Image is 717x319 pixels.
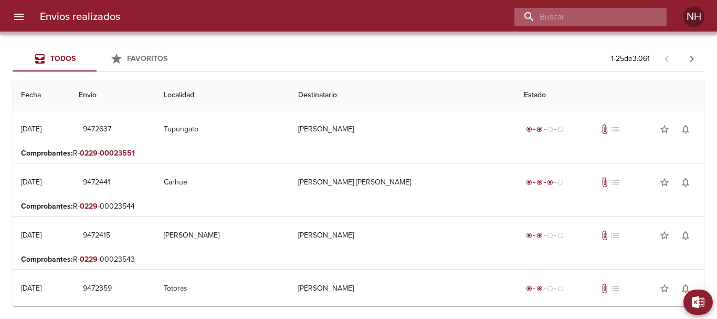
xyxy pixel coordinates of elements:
div: Despachado [524,283,566,294]
button: Agregar a favoritos [654,278,675,299]
span: radio_button_checked [536,232,543,239]
p: R- - [21,148,696,159]
span: radio_button_unchecked [547,232,553,239]
td: Tupungato [155,110,290,148]
span: radio_button_unchecked [557,126,564,132]
span: star_border [659,177,670,188]
span: No tiene pedido asociado [610,230,620,241]
span: radio_button_unchecked [557,179,564,186]
span: 9472441 [83,176,110,189]
span: notifications_none [680,283,691,294]
span: radio_button_unchecked [557,285,564,292]
button: Agregar a favoritos [654,172,675,193]
b: Comprobantes : [21,149,73,158]
span: radio_button_checked [536,285,543,292]
div: Despachado [524,230,566,241]
span: star_border [659,124,670,135]
div: [DATE] [21,284,41,293]
span: notifications_none [680,177,691,188]
span: Tiene documentos adjuntos [599,283,610,294]
input: buscar [514,8,649,26]
button: Activar notificaciones [675,119,696,140]
button: Activar notificaciones [675,225,696,246]
th: Estado [515,80,704,110]
em: 00023551 [100,149,135,158]
p: R- -00023544 [21,201,696,212]
em: 0229 [80,202,98,211]
button: Activar notificaciones [675,278,696,299]
span: No tiene pedido asociado [610,283,620,294]
th: Fecha [13,80,70,110]
span: No tiene pedido asociado [610,124,620,135]
span: radio_button_checked [526,232,532,239]
span: star_border [659,230,670,241]
span: Tiene documentos adjuntos [599,124,610,135]
p: R- -00023543 [21,254,696,265]
div: NH [683,6,704,27]
span: radio_button_unchecked [557,232,564,239]
th: Envio [70,80,155,110]
span: 9472415 [83,229,110,242]
td: [PERSON_NAME] [290,217,515,254]
em: 0229 [80,255,98,264]
em: 0229 [80,149,98,158]
p: 1 - 25 de 3.061 [611,54,650,64]
span: Pagina siguiente [679,46,704,71]
span: Todos [50,54,76,63]
div: [DATE] [21,231,41,240]
span: radio_button_checked [526,126,532,132]
span: Tiene documentos adjuntos [599,230,610,241]
div: Tabs Envios [13,46,181,71]
b: Comprobantes : [21,255,73,264]
button: Exportar Excel [683,290,713,315]
td: [PERSON_NAME] [290,110,515,148]
div: [DATE] [21,178,41,187]
span: Pagina anterior [654,53,679,64]
div: Despachado [524,124,566,135]
span: Tiene documentos adjuntos [599,177,610,188]
td: Carhue [155,163,290,201]
span: radio_button_checked [526,179,532,186]
span: No tiene pedido asociado [610,177,620,188]
span: radio_button_checked [526,285,532,292]
button: Agregar a favoritos [654,225,675,246]
span: Favoritos [127,54,167,63]
button: Agregar a favoritos [654,119,675,140]
td: Totoras [155,270,290,307]
span: radio_button_unchecked [547,126,553,132]
span: radio_button_unchecked [547,285,553,292]
td: [PERSON_NAME] [PERSON_NAME] [290,163,515,201]
td: [PERSON_NAME] [290,270,515,307]
th: Localidad [155,80,290,110]
span: star_border [659,283,670,294]
div: [DATE] [21,125,41,133]
button: menu [6,4,31,29]
button: Activar notificaciones [675,172,696,193]
span: notifications_none [680,124,691,135]
span: radio_button_checked [536,179,543,186]
h6: Envios realizados [40,8,120,25]
b: Comprobantes : [21,202,73,211]
button: 9472359 [79,279,116,299]
span: radio_button_checked [547,179,553,186]
button: 9472415 [79,226,114,245]
td: [PERSON_NAME] [155,217,290,254]
span: 9472637 [83,123,111,136]
button: 9472441 [79,173,114,192]
th: Destinatario [290,80,515,110]
div: Abrir información de usuario [683,6,704,27]
span: notifications_none [680,230,691,241]
button: 9472637 [79,120,115,139]
span: radio_button_checked [536,126,543,132]
div: En viaje [524,177,566,188]
span: 9472359 [83,282,112,295]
